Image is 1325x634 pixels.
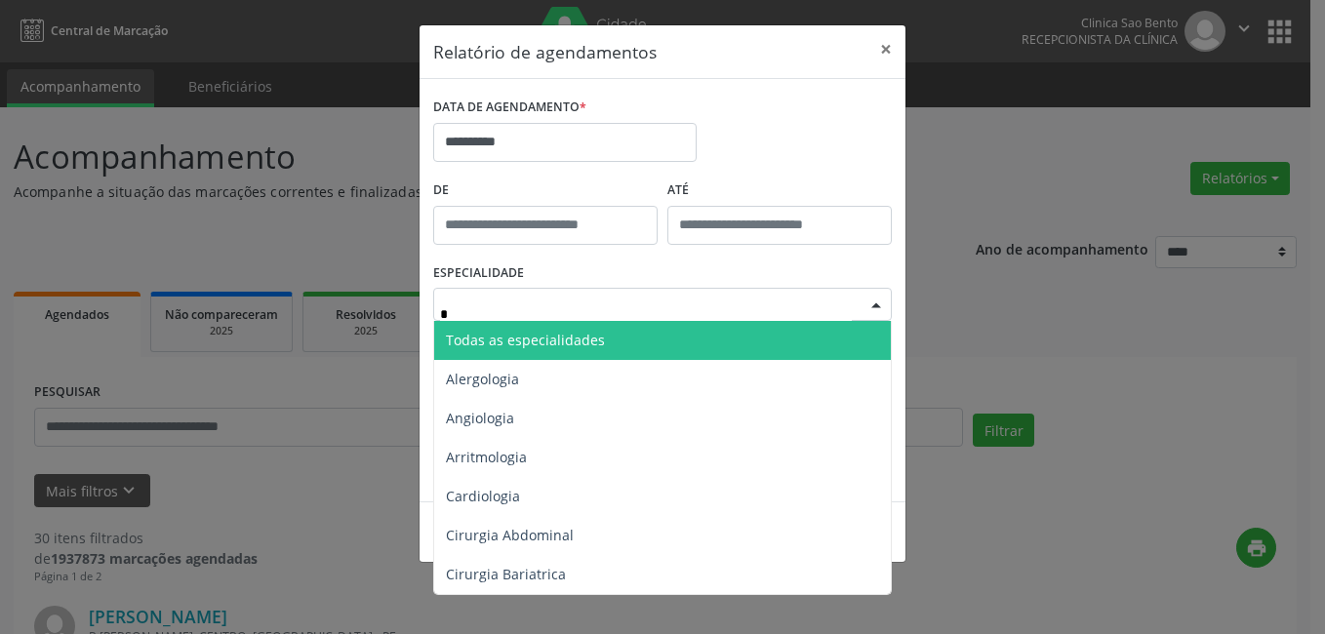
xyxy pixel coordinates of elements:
[446,526,574,544] span: Cirurgia Abdominal
[446,409,514,427] span: Angiologia
[446,331,605,349] span: Todas as especialidades
[866,25,905,73] button: Close
[433,39,657,64] h5: Relatório de agendamentos
[446,370,519,388] span: Alergologia
[433,258,524,289] label: ESPECIALIDADE
[433,176,658,206] label: De
[446,487,520,505] span: Cardiologia
[667,176,892,206] label: ATÉ
[446,448,527,466] span: Arritmologia
[446,565,566,583] span: Cirurgia Bariatrica
[433,93,586,123] label: DATA DE AGENDAMENTO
